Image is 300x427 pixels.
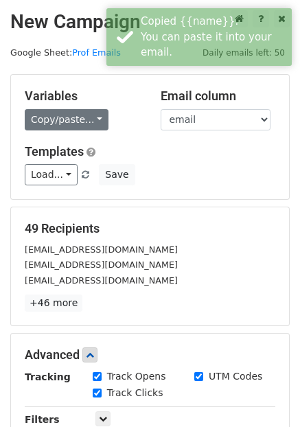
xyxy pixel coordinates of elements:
[10,47,121,58] small: Google Sheet:
[25,414,60,425] strong: Filters
[25,295,82,312] a: +46 more
[107,386,163,400] label: Track Clicks
[161,89,276,104] h5: Email column
[209,369,262,384] label: UTM Codes
[231,361,300,427] iframe: Chat Widget
[25,144,84,159] a: Templates
[141,14,286,60] div: Copied {{name}}. You can paste it into your email.
[25,371,71,382] strong: Tracking
[107,369,166,384] label: Track Opens
[25,275,178,286] small: [EMAIL_ADDRESS][DOMAIN_NAME]
[25,259,178,270] small: [EMAIL_ADDRESS][DOMAIN_NAME]
[25,221,275,236] h5: 49 Recipients
[25,109,108,130] a: Copy/paste...
[25,164,78,185] a: Load...
[10,10,290,34] h2: New Campaign
[25,347,275,362] h5: Advanced
[25,89,140,104] h5: Variables
[99,164,135,185] button: Save
[25,244,178,255] small: [EMAIL_ADDRESS][DOMAIN_NAME]
[72,47,121,58] a: Prof Emails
